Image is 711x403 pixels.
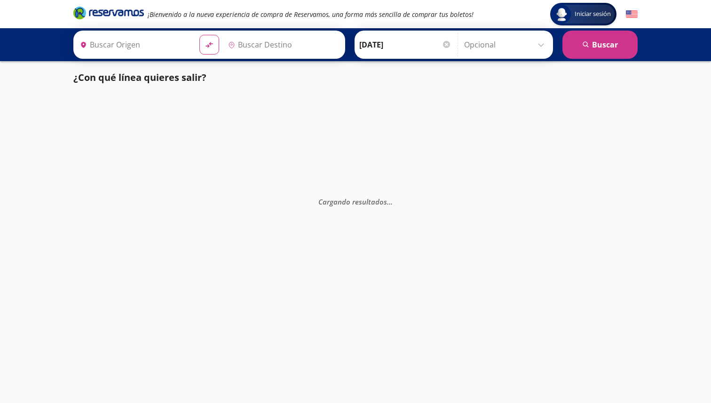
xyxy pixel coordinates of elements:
[389,197,391,206] span: .
[76,33,192,56] input: Buscar Origen
[387,197,389,206] span: .
[391,197,393,206] span: .
[148,10,474,19] em: ¡Bienvenido a la nueva experiencia de compra de Reservamos, una forma más sencilla de comprar tus...
[562,31,638,59] button: Buscar
[464,33,548,56] input: Opcional
[73,71,206,85] p: ¿Con qué línea quieres salir?
[73,6,144,23] a: Brand Logo
[626,8,638,20] button: English
[359,33,451,56] input: Elegir Fecha
[224,33,340,56] input: Buscar Destino
[318,197,393,206] em: Cargando resultados
[73,6,144,20] i: Brand Logo
[571,9,615,19] span: Iniciar sesión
